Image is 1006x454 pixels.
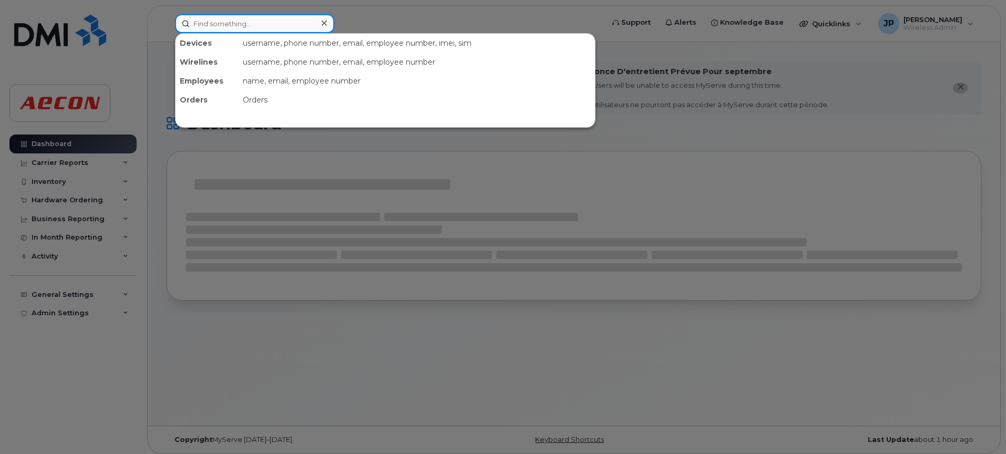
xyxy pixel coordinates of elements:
div: Orders [239,90,595,109]
div: name, email, employee number [239,71,595,90]
div: Orders [176,90,239,109]
div: Devices [176,34,239,53]
div: Wirelines [176,53,239,71]
div: username, phone number, email, employee number, imei, sim [239,34,595,53]
div: Employees [176,71,239,90]
div: username, phone number, email, employee number [239,53,595,71]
